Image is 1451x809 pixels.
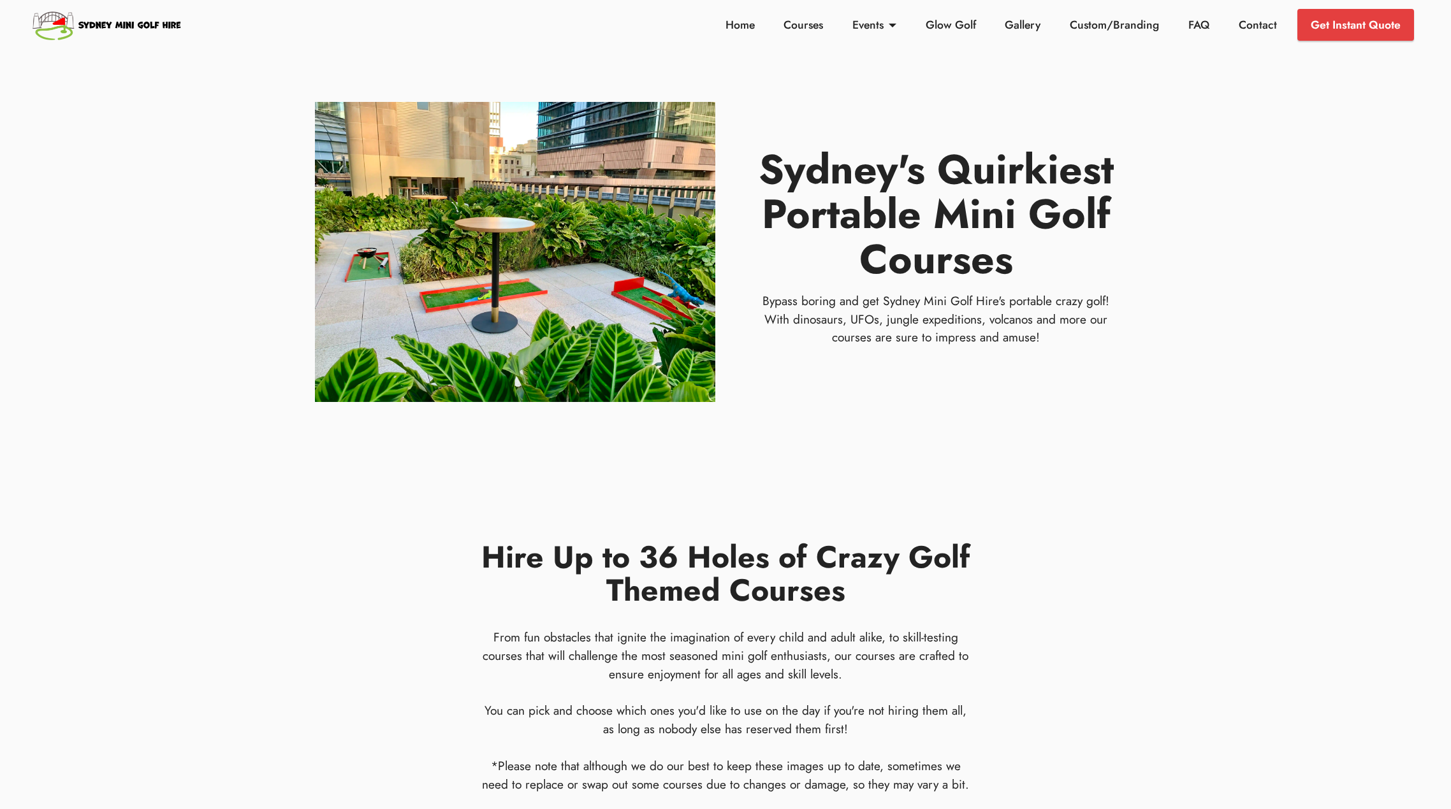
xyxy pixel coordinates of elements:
[481,535,970,613] strong: Hire Up to 36 Holes of Crazy Golf Themed Courses
[1235,17,1280,33] a: Contact
[481,628,970,793] h4: From fun obstacles that ignite the imagination of every child and adult alike, to skill-testing c...
[481,701,970,793] div: You can pick and choose which ones you'd like to use on the day if you're not hiring them all, as...
[1002,17,1044,33] a: Gallery
[1297,9,1414,41] a: Get Instant Quote
[849,17,900,33] a: Events
[780,17,827,33] a: Courses
[759,140,1114,289] strong: Sydney's Quirkiest Portable Mini Golf Courses
[1067,17,1163,33] a: Custom/Branding
[922,17,979,33] a: Glow Golf
[756,292,1116,347] p: Bypass boring and get Sydney Mini Golf Hire's portable crazy golf! With dinosaurs, UFOs, jungle e...
[31,6,184,43] img: Sydney Mini Golf Hire
[315,102,715,402] img: Mini Golf Courses
[1185,17,1213,33] a: FAQ
[722,17,758,33] a: Home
